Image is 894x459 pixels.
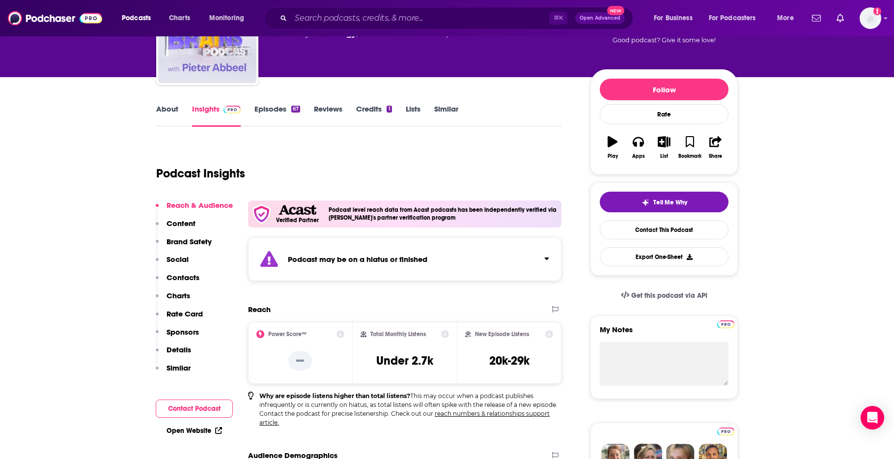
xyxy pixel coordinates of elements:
img: tell me why sparkle [642,199,649,206]
svg: Add a profile image [873,7,881,15]
div: Search podcasts, credits, & more... [273,7,643,29]
a: Charts [163,10,196,26]
p: This may occur when a podcast publishes infrequently or is currently on hiatus, as total listens ... [259,392,561,427]
h5: Verified Partner [276,217,319,223]
a: Get this podcast via API [613,284,715,308]
button: Follow [600,79,728,100]
a: Similar [434,104,458,127]
div: Play [608,153,618,159]
img: Podchaser Pro [223,106,241,114]
label: My Notes [600,325,728,342]
span: ⌘ K [549,12,567,25]
a: About [156,104,178,127]
p: -- [288,351,312,371]
div: Rate [600,104,728,124]
h1: Podcast Insights [156,166,245,181]
button: Social [156,255,189,273]
p: Sponsors [167,327,199,337]
p: Reach & Audience [167,201,233,210]
h2: Total Monthly Listens [370,331,426,338]
img: Podchaser Pro [717,320,734,328]
img: User Profile [860,7,881,29]
h4: Podcast level reach data from Acast podcasts has been independently verified via [PERSON_NAME]'s ... [329,206,558,221]
div: Bookmark [678,153,701,159]
section: Click to expand status details [248,237,561,281]
a: Open Website [167,427,222,435]
strong: Podcast may be on a hiatus or finished [288,255,427,264]
span: Good podcast? Give it some love! [613,36,716,44]
button: open menu [115,10,164,26]
div: 67 [291,106,300,113]
span: Tell Me Why [653,199,687,206]
div: List [660,153,668,159]
span: Get this podcast via API [631,291,707,300]
a: Contact This Podcast [600,220,728,239]
button: Apps [625,130,651,165]
span: More [777,11,794,25]
span: New [607,6,625,15]
button: Reach & Audience [156,201,233,219]
button: Bookmark [677,130,702,165]
button: Contacts [156,273,199,291]
img: Podchaser - Follow, Share and Rate Podcasts [8,9,102,28]
a: InsightsPodchaser Pro [192,104,241,127]
p: Content [167,219,196,228]
span: For Podcasters [709,11,756,25]
a: Reviews [314,104,342,127]
a: Pro website [717,319,734,328]
button: open menu [702,10,770,26]
button: tell me why sparkleTell Me Why [600,192,728,212]
span: Logged in as kindrieri [860,7,881,29]
button: Show profile menu [860,7,881,29]
button: Play [600,130,625,165]
a: Show notifications dropdown [808,10,825,27]
h2: Reach [248,305,271,314]
a: Lists [406,104,420,127]
button: open menu [202,10,257,26]
h3: Under 2.7k [376,353,433,368]
img: Acast [279,205,316,215]
span: Monitoring [209,11,244,25]
h3: 20k-29k [489,353,530,368]
span: Podcasts [122,11,151,25]
a: Pro website [717,426,734,435]
button: Sponsors [156,327,199,345]
button: Contact Podcast [156,400,233,418]
button: Open AdvancedNew [575,12,625,24]
p: Social [167,255,189,264]
a: reach numbers & relationships support article. [259,410,550,426]
input: Search podcasts, credits, & more... [291,10,549,26]
div: Open Intercom Messenger [861,406,884,430]
a: Episodes67 [254,104,300,127]
div: Share [709,153,722,159]
button: Brand Safety [156,237,212,255]
button: Export One-Sheet [600,247,728,266]
img: verfied icon [252,204,271,224]
p: Brand Safety [167,237,212,246]
button: Charts [156,291,190,309]
p: Charts [167,291,190,300]
p: Rate Card [167,309,203,318]
button: Content [156,219,196,237]
h2: Power Score™ [268,331,307,338]
button: Details [156,345,191,363]
a: Credits1 [356,104,391,127]
div: Apps [632,153,645,159]
a: Show notifications dropdown [833,10,848,27]
h2: New Episode Listens [475,331,529,338]
button: List [651,130,677,165]
p: Contacts [167,273,199,282]
span: Open Advanced [580,16,620,21]
button: open menu [770,10,806,26]
img: Podchaser Pro [717,428,734,435]
p: Similar [167,363,191,373]
div: 1 [387,106,391,113]
button: Rate Card [156,309,203,327]
button: Share [703,130,728,165]
span: Charts [169,11,190,25]
button: open menu [647,10,705,26]
button: Similar [156,363,191,381]
p: Details [167,345,191,354]
b: Why are episode listens higher than total listens? [259,392,410,400]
